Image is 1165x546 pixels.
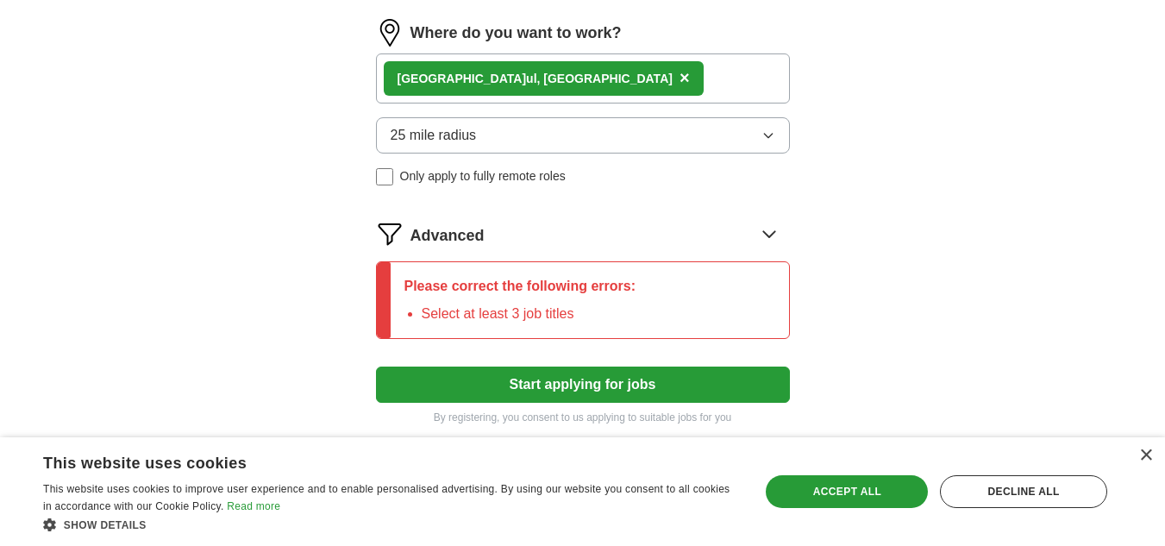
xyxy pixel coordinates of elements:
div: Close [1139,449,1152,462]
div: This website uses cookies [43,448,696,474]
div: Show details [43,516,739,533]
span: 25 mile radius [391,125,477,146]
a: Read more, opens a new window [227,500,280,512]
span: This website uses cookies to improve user experience and to enable personalised advertising. By u... [43,483,730,512]
span: Only apply to fully remote roles [400,167,566,185]
span: Advanced [410,224,485,248]
button: 25 mile radius [376,117,790,154]
img: filter [376,220,404,248]
strong: [GEOGRAPHIC_DATA] [398,72,527,85]
span: × [680,68,690,87]
span: Show details [64,519,147,531]
div: ul, [GEOGRAPHIC_DATA] [398,70,673,88]
img: location.png [376,19,404,47]
button: × [680,66,690,91]
label: Where do you want to work? [410,22,622,45]
div: Accept all [766,475,928,508]
input: Only apply to fully remote roles [376,168,393,185]
div: Decline all [940,475,1107,508]
button: Start applying for jobs [376,367,790,403]
p: By registering, you consent to us applying to suitable jobs for you [376,410,790,425]
p: Please correct the following errors: [404,276,636,297]
li: Select at least 3 job titles [422,304,636,324]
